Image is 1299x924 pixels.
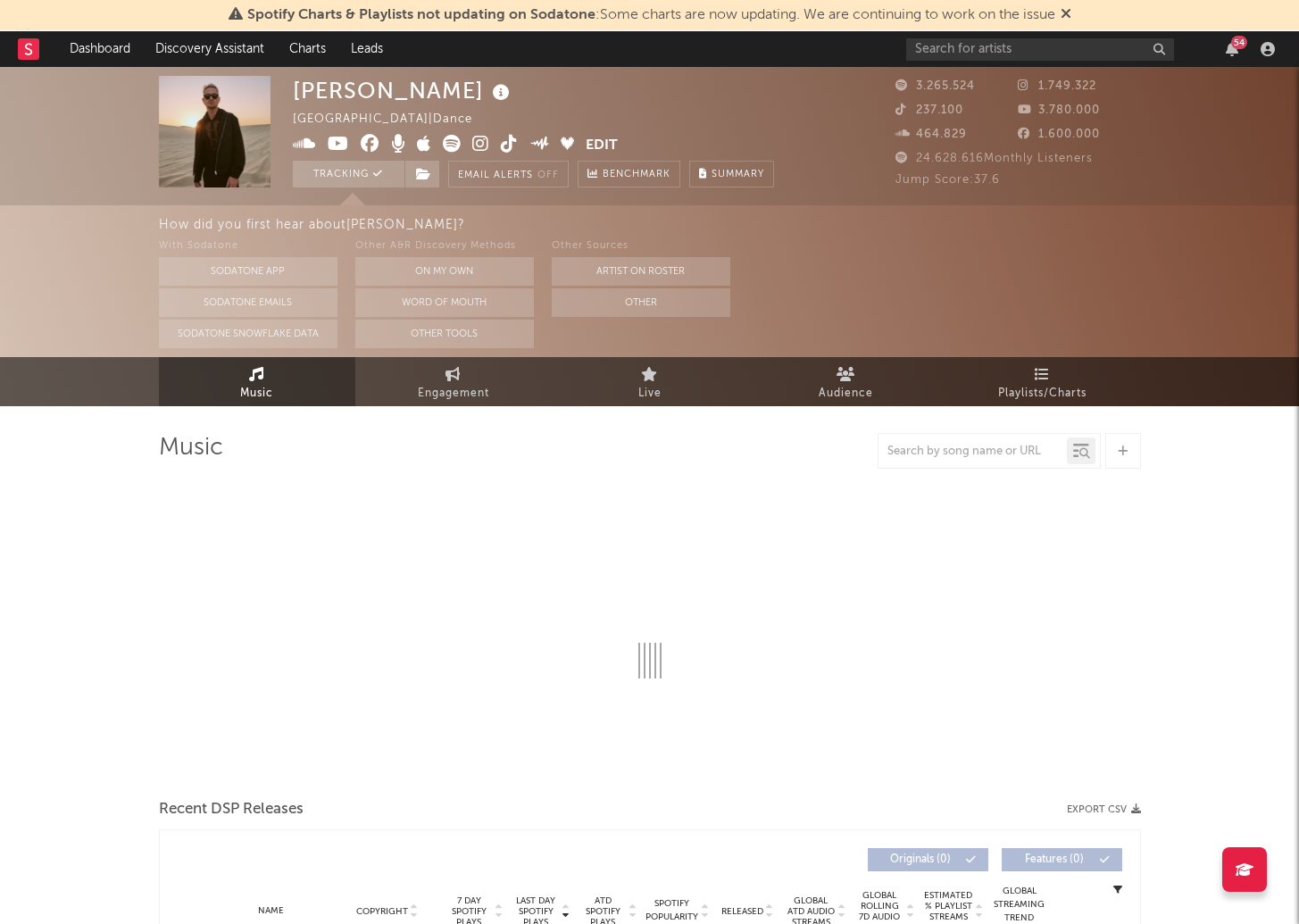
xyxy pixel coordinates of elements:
[895,129,967,140] span: 464.829
[748,357,945,406] a: Audience
[213,904,330,918] div: Name
[355,236,534,257] div: Other A&R Discovery Methods
[355,320,534,348] button: Other Tools
[1018,104,1100,116] span: 3.780.000
[578,161,680,187] a: Benchmark
[552,236,730,257] div: Other Sources
[240,383,273,404] span: Music
[338,31,396,67] a: Leads
[159,257,337,286] button: Sodatone App
[712,170,764,179] span: Summary
[603,164,670,186] span: Benchmark
[879,854,962,865] span: Originals ( 0 )
[159,288,337,317] button: Sodatone Emails
[277,31,338,67] a: Charts
[878,445,1067,459] input: Search by song name or URL
[1231,36,1247,49] div: 54
[247,8,1055,22] span: : Some charts are now updating. We are continuing to work on the issue
[945,357,1141,406] a: Playlists/Charts
[819,383,873,404] span: Audience
[159,357,355,406] a: Music
[448,161,569,187] button: Email AlertsOff
[721,906,763,917] span: Released
[57,31,143,67] a: Dashboard
[645,897,698,924] span: Spotify Popularity
[1018,129,1100,140] span: 1.600.000
[355,257,534,286] button: On My Own
[159,320,337,348] button: Sodatone Snowflake Data
[418,383,489,404] span: Engagement
[293,109,493,130] div: [GEOGRAPHIC_DATA] | Dance
[638,383,662,404] span: Live
[1018,80,1096,92] span: 1.749.322
[143,31,277,67] a: Discovery Assistant
[552,357,748,406] a: Live
[293,161,404,187] button: Tracking
[247,8,595,22] span: Spotify Charts & Playlists not updating on Sodatone
[998,383,1087,404] span: Playlists/Charts
[293,76,514,105] div: [PERSON_NAME]
[356,906,408,917] span: Copyright
[895,104,963,116] span: 237.100
[868,848,988,871] button: Originals(0)
[586,135,618,157] button: Edit
[1061,8,1071,22] span: Dismiss
[552,288,730,317] button: Other
[1002,848,1122,871] button: Features(0)
[895,80,975,92] span: 3.265.524
[537,171,559,180] em: Off
[906,38,1174,61] input: Search for artists
[895,174,1000,186] span: Jump Score: 37.6
[355,357,552,406] a: Engagement
[1067,804,1141,815] button: Export CSV
[689,161,774,187] button: Summary
[1013,854,1095,865] span: Features ( 0 )
[552,257,730,286] button: Artist on Roster
[895,153,1093,164] span: 24.628.616 Monthly Listeners
[159,799,304,820] span: Recent DSP Releases
[355,288,534,317] button: Word Of Mouth
[1226,42,1238,56] button: 54
[159,236,337,257] div: With Sodatone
